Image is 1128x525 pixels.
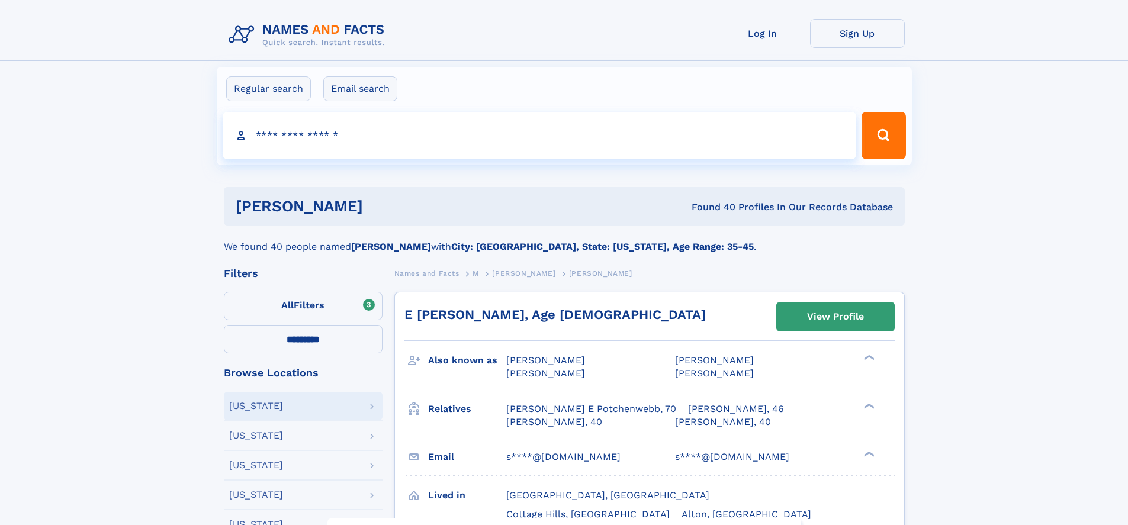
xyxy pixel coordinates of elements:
[224,368,383,378] div: Browse Locations
[506,402,676,416] a: [PERSON_NAME] E Potchenwebb, 70
[351,241,431,252] b: [PERSON_NAME]
[224,268,383,279] div: Filters
[473,269,479,278] span: M
[223,112,857,159] input: search input
[236,199,528,214] h1: [PERSON_NAME]
[807,303,864,330] div: View Profile
[394,266,459,281] a: Names and Facts
[323,76,397,101] label: Email search
[861,450,875,458] div: ❯
[675,368,754,379] span: [PERSON_NAME]
[492,266,555,281] a: [PERSON_NAME]
[506,489,709,501] span: [GEOGRAPHIC_DATA], [GEOGRAPHIC_DATA]
[527,201,893,214] div: Found 40 Profiles In Our Records Database
[428,350,506,371] h3: Also known as
[861,402,875,410] div: ❯
[224,226,905,254] div: We found 40 people named with .
[675,355,754,366] span: [PERSON_NAME]
[492,269,555,278] span: [PERSON_NAME]
[473,266,479,281] a: M
[675,416,771,429] a: [PERSON_NAME], 40
[861,354,875,362] div: ❯
[229,401,283,411] div: [US_STATE]
[506,508,670,520] span: Cottage Hills, [GEOGRAPHIC_DATA]
[224,292,383,320] label: Filters
[404,307,706,322] a: E [PERSON_NAME], Age [DEMOGRAPHIC_DATA]
[428,447,506,467] h3: Email
[810,19,905,48] a: Sign Up
[715,19,810,48] a: Log In
[229,431,283,440] div: [US_STATE]
[862,112,905,159] button: Search Button
[229,460,283,470] div: [US_STATE]
[506,355,585,366] span: [PERSON_NAME]
[428,399,506,419] h3: Relatives
[688,402,784,416] a: [PERSON_NAME], 46
[281,299,294,311] span: All
[506,368,585,379] span: [PERSON_NAME]
[226,76,311,101] label: Regular search
[229,490,283,500] div: [US_STATE]
[682,508,811,520] span: Alton, [GEOGRAPHIC_DATA]
[777,302,894,331] a: View Profile
[451,241,754,252] b: City: [GEOGRAPHIC_DATA], State: [US_STATE], Age Range: 35-45
[224,19,394,51] img: Logo Names and Facts
[428,485,506,505] h3: Lived in
[569,269,632,278] span: [PERSON_NAME]
[506,416,602,429] a: [PERSON_NAME], 40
